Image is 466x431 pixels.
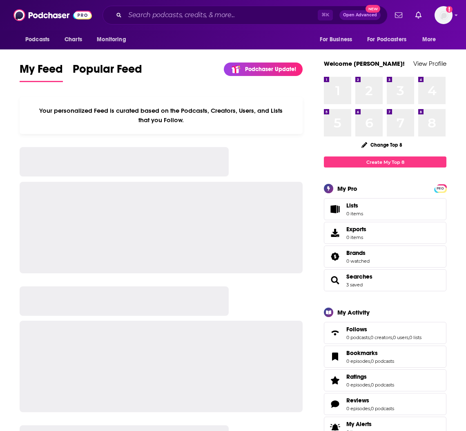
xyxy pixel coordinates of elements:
[346,326,367,333] span: Follows
[346,349,378,357] span: Bookmarks
[435,6,453,24] img: User Profile
[324,369,446,391] span: Ratings
[393,335,408,340] a: 0 users
[324,393,446,415] span: Reviews
[324,60,405,67] a: Welcome [PERSON_NAME]!
[346,249,366,257] span: Brands
[245,66,296,73] p: Podchaser Update!
[346,335,370,340] a: 0 podcasts
[435,185,445,191] a: PRO
[324,322,446,344] span: Follows
[346,397,394,404] a: Reviews
[371,406,394,411] a: 0 podcasts
[346,202,358,209] span: Lists
[392,335,393,340] span: ,
[324,346,446,368] span: Bookmarks
[25,34,49,45] span: Podcasts
[20,62,63,81] span: My Feed
[346,249,370,257] a: Brands
[346,226,366,233] span: Exports
[65,34,82,45] span: Charts
[346,273,372,280] a: Searches
[370,335,392,340] a: 0 creators
[125,9,318,22] input: Search podcasts, credits, & more...
[370,335,370,340] span: ,
[324,269,446,291] span: Searches
[357,140,407,150] button: Change Top 8
[20,97,303,134] div: Your personalized Feed is curated based on the Podcasts, Creators, Users, and Lists that you Follow.
[73,62,142,82] a: Popular Feed
[327,327,343,339] a: Follows
[20,32,60,47] button: open menu
[370,358,371,364] span: ,
[346,373,367,380] span: Ratings
[59,32,87,47] a: Charts
[346,397,369,404] span: Reviews
[362,32,418,47] button: open menu
[314,32,362,47] button: open menu
[327,375,343,386] a: Ratings
[324,246,446,268] span: Brands
[346,420,372,428] span: My Alerts
[408,335,409,340] span: ,
[366,5,380,13] span: New
[337,308,370,316] div: My Activity
[412,8,425,22] a: Show notifications dropdown
[343,13,377,17] span: Open Advanced
[327,275,343,286] a: Searches
[103,6,388,25] div: Search podcasts, credits, & more...
[346,406,370,411] a: 0 episodes
[327,203,343,215] span: Lists
[97,34,126,45] span: Monitoring
[392,8,406,22] a: Show notifications dropdown
[370,406,371,411] span: ,
[320,34,352,45] span: For Business
[346,349,394,357] a: Bookmarks
[422,34,436,45] span: More
[324,222,446,244] a: Exports
[327,251,343,262] a: Brands
[346,211,363,217] span: 0 items
[446,6,453,13] svg: Add a profile image
[367,34,406,45] span: For Podcasters
[346,373,394,380] a: Ratings
[346,358,370,364] a: 0 episodes
[327,398,343,410] a: Reviews
[346,382,370,388] a: 0 episodes
[327,227,343,239] span: Exports
[435,6,453,24] button: Show profile menu
[346,202,363,209] span: Lists
[346,282,363,288] a: 3 saved
[371,382,394,388] a: 0 podcasts
[324,198,446,220] a: Lists
[435,6,453,24] span: Logged in as sashagoldin
[73,62,142,81] span: Popular Feed
[318,10,333,20] span: ⌘ K
[91,32,136,47] button: open menu
[327,351,343,362] a: Bookmarks
[371,358,394,364] a: 0 podcasts
[13,7,92,23] img: Podchaser - Follow, Share and Rate Podcasts
[324,156,446,167] a: Create My Top 8
[346,258,370,264] a: 0 watched
[346,234,366,240] span: 0 items
[339,10,381,20] button: Open AdvancedNew
[337,185,357,192] div: My Pro
[20,62,63,82] a: My Feed
[409,335,421,340] a: 0 lists
[413,60,446,67] a: View Profile
[417,32,446,47] button: open menu
[370,382,371,388] span: ,
[346,326,421,333] a: Follows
